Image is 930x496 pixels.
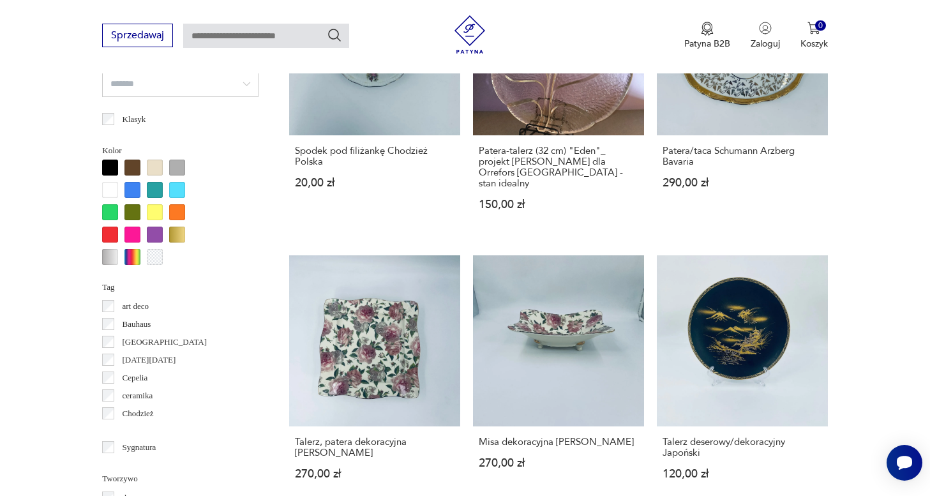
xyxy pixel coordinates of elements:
[295,146,454,167] h3: Spodek pod filiżankę Chodzież Polska
[684,38,730,50] p: Patyna B2B
[123,425,153,439] p: Ćmielów
[123,299,149,313] p: art deco
[479,146,638,189] h3: Patera-talerz (32 cm) "Eden"_ projekt [PERSON_NAME] dla Orrefors [GEOGRAPHIC_DATA] - stan idealny
[701,22,714,36] img: Ikona medalu
[102,24,173,47] button: Sprzedawaj
[684,22,730,50] button: Patyna B2B
[102,144,259,158] p: Kolor
[887,445,922,481] iframe: Smartsupp widget button
[102,472,259,486] p: Tworzywo
[684,22,730,50] a: Ikona medaluPatyna B2B
[663,437,822,458] h3: Talerz deserowy/dekoracyjny Japoński
[123,440,156,455] p: Sygnatura
[815,20,826,31] div: 0
[102,32,173,41] a: Sprzedawaj
[663,469,822,479] p: 120,00 zł
[295,469,454,479] p: 270,00 zł
[451,15,489,54] img: Patyna - sklep z meblami i dekoracjami vintage
[123,353,176,367] p: [DATE][DATE]
[295,177,454,188] p: 20,00 zł
[479,437,638,447] h3: Misa dekoracyjna [PERSON_NAME]
[807,22,820,34] img: Ikona koszyka
[102,280,259,294] p: Tag
[479,199,638,210] p: 150,00 zł
[123,112,146,126] p: Klasyk
[123,407,154,421] p: Chodzież
[295,437,454,458] h3: Talerz, patera dekoracyjna [PERSON_NAME]
[663,146,822,167] h3: Patera/taca Schumann Arzberg Bavaria
[800,38,828,50] p: Koszyk
[759,22,772,34] img: Ikonka użytkownika
[663,177,822,188] p: 290,00 zł
[123,371,148,385] p: Cepelia
[123,317,151,331] p: Bauhaus
[751,38,780,50] p: Zaloguj
[123,389,153,403] p: ceramika
[751,22,780,50] button: Zaloguj
[800,22,828,50] button: 0Koszyk
[479,458,638,469] p: 270,00 zł
[327,27,342,43] button: Szukaj
[123,335,207,349] p: [GEOGRAPHIC_DATA]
